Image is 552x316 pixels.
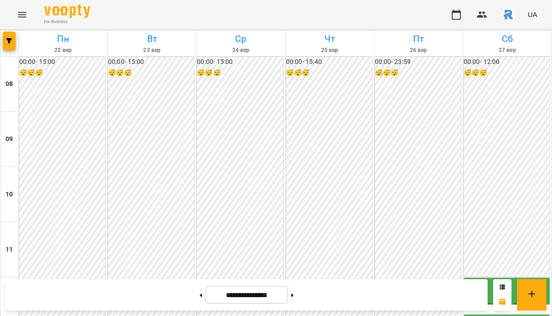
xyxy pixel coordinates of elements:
[465,32,550,46] h6: Сб
[528,10,537,19] span: UA
[376,46,461,55] h6: 26 вер
[6,79,13,89] h6: 08
[287,32,373,46] h6: Чт
[376,32,461,46] h6: Пт
[198,46,283,55] h6: 24 вер
[375,57,461,67] h6: 00:00 - 23:59
[20,46,106,55] h6: 22 вер
[286,68,372,78] h6: 😴😴😴
[464,68,550,78] h6: 😴😴😴
[524,6,541,23] button: UA
[19,57,105,67] h6: 00:00 - 15:00
[6,245,13,255] h6: 11
[108,57,194,67] h6: 00:00 - 15:00
[198,32,283,46] h6: Ср
[197,57,283,67] h6: 00:00 - 15:00
[197,68,283,78] h6: 😴😴😴
[20,32,106,46] h6: Пн
[6,190,13,200] h6: 10
[109,32,195,46] h6: Вт
[465,46,550,55] h6: 27 вер
[44,5,90,18] img: Voopty Logo
[287,46,373,55] h6: 25 вер
[11,4,33,26] button: Menu
[108,68,194,78] h6: 😴😴😴
[464,57,550,67] h6: 00:00 - 12:00
[109,46,195,55] h6: 23 вер
[375,68,461,78] h6: 😴😴😴
[502,8,515,21] img: 4d5b4add5c842939a2da6fce33177f00.jpeg
[44,19,90,25] span: For Business
[19,68,105,78] h6: 😴😴😴
[6,134,13,144] h6: 09
[286,57,372,67] h6: 00:00 - 15:40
